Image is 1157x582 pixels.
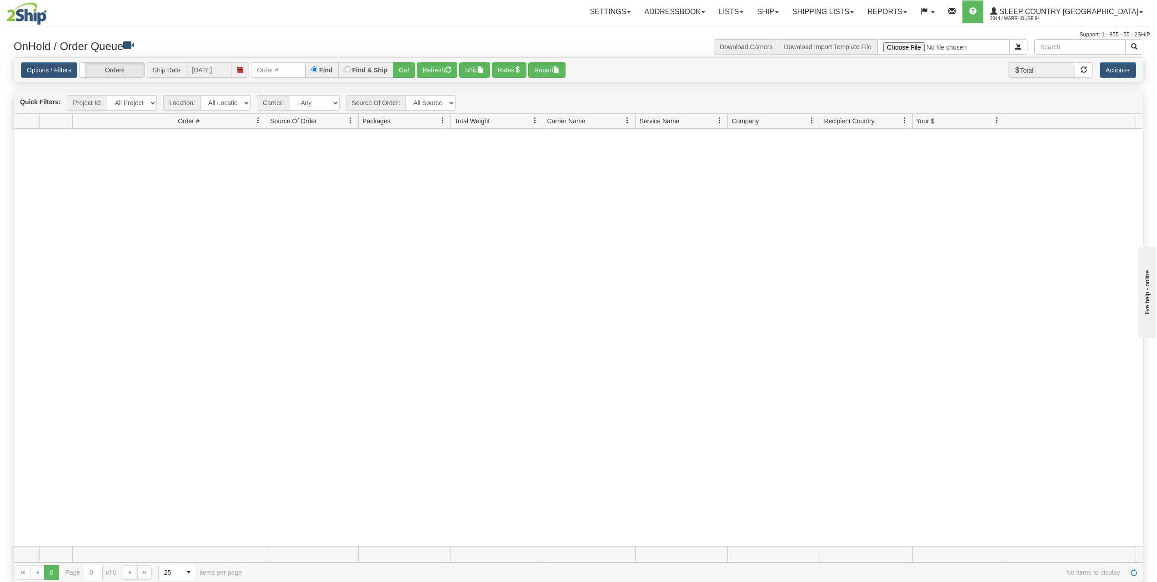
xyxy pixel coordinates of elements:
button: Refresh [417,62,457,78]
span: 25 [164,568,176,577]
label: Find & Ship [352,67,388,73]
span: Page 0 [44,565,59,580]
span: Source Of Order: [346,95,406,111]
span: Sleep Country [GEOGRAPHIC_DATA] [997,8,1138,15]
a: Ship [750,0,785,23]
button: Rates [492,62,527,78]
span: Company [731,116,759,126]
label: Orders [80,63,145,77]
div: Support: 1 - 855 - 55 - 2SHIP [7,31,1150,39]
a: Download Carriers [720,43,772,51]
a: Shipping lists [786,0,861,23]
iframe: chat widget [1136,244,1156,337]
a: Options / Filters [21,62,77,78]
a: Company filter column settings [804,113,820,128]
span: Page of 0 [65,565,117,580]
label: Find [319,67,333,73]
a: Recipient Country filter column settings [897,113,912,128]
span: Service Name [639,116,679,126]
button: Actions [1100,62,1136,78]
button: Go! [393,62,415,78]
a: Reports [861,0,914,23]
a: Sleep Country [GEOGRAPHIC_DATA] 2044 / Warehouse 94 [983,0,1150,23]
span: Total [1008,62,1039,78]
span: Total Weight [455,116,490,126]
button: Ship [459,62,490,78]
span: Ship Date [147,62,186,78]
img: logo2044.jpg [7,2,47,25]
input: Import [877,39,1010,55]
a: Addressbook [637,0,712,23]
span: Page sizes drop down [158,565,196,580]
button: Search [1125,39,1143,55]
span: Source Of Order [270,116,317,126]
a: Source Of Order filter column settings [343,113,358,128]
a: Settings [583,0,637,23]
a: Total Weight filter column settings [527,113,543,128]
a: Order # filter column settings [250,113,266,128]
span: Your $ [917,116,935,126]
a: Packages filter column settings [435,113,451,128]
input: Search [1034,39,1126,55]
input: Order # [251,62,306,78]
span: Location: [163,95,200,111]
span: 2044 / Warehouse 94 [990,14,1058,23]
a: Carrier Name filter column settings [620,113,635,128]
h3: OnHold / Order Queue [14,39,572,52]
span: Order # [178,116,199,126]
span: No items to display [255,569,1120,576]
span: select [181,565,196,580]
button: Report [528,62,566,78]
span: Project Id: [67,95,107,111]
span: Carrier Name [547,116,585,126]
a: Download Import Template File [784,43,872,51]
a: Service Name filter column settings [712,113,727,128]
a: Your $ filter column settings [989,113,1005,128]
label: Quick Filters: [20,97,60,106]
span: Carrier: [257,95,290,111]
div: grid toolbar [14,92,1143,114]
span: items per page [158,565,242,580]
span: Recipient Country [824,116,874,126]
a: Lists [712,0,750,23]
div: live help - online [7,8,84,15]
a: Refresh [1127,565,1141,580]
span: Packages [362,116,390,126]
